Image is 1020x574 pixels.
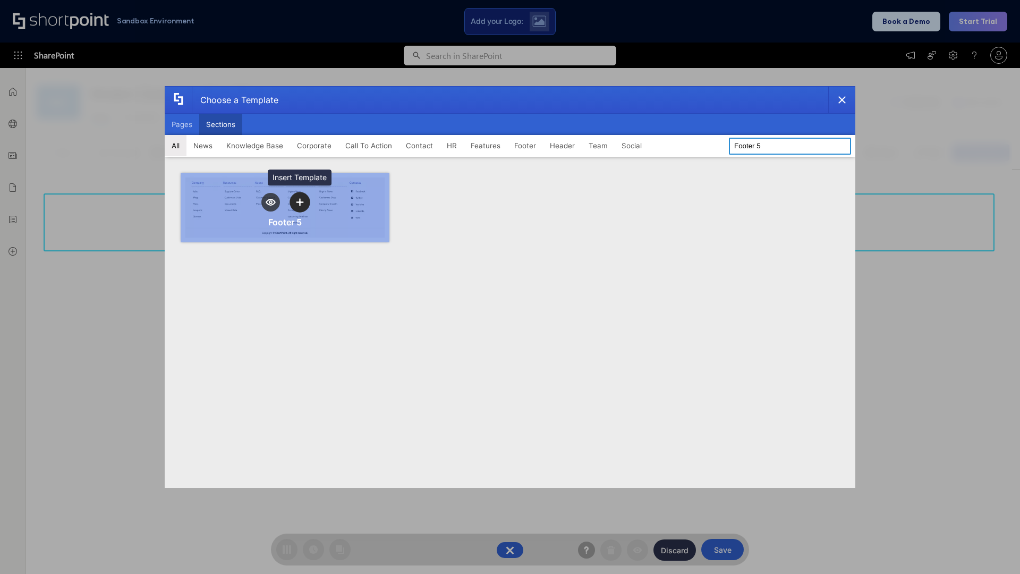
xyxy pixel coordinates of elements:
[219,135,290,156] button: Knowledge Base
[507,135,543,156] button: Footer
[543,135,582,156] button: Header
[615,135,649,156] button: Social
[582,135,615,156] button: Team
[165,114,199,135] button: Pages
[464,135,507,156] button: Features
[440,135,464,156] button: HR
[192,87,278,113] div: Choose a Template
[290,135,338,156] button: Corporate
[399,135,440,156] button: Contact
[165,135,186,156] button: All
[268,217,302,227] div: Footer 5
[186,135,219,156] button: News
[165,86,855,488] div: template selector
[967,523,1020,574] iframe: Chat Widget
[729,138,851,155] input: Search
[338,135,399,156] button: Call To Action
[199,114,242,135] button: Sections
